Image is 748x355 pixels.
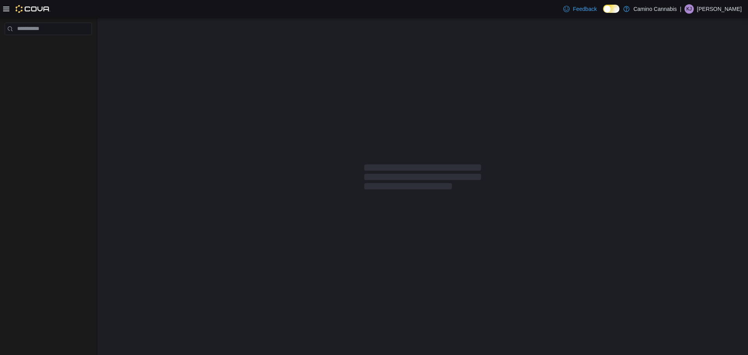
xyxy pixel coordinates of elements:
nav: Complex example [5,37,92,55]
span: Feedback [573,5,596,13]
p: | [680,4,681,14]
input: Dark Mode [603,5,619,13]
p: [PERSON_NAME] [697,4,742,14]
span: Loading [364,166,481,191]
p: Camino Cannabis [633,4,677,14]
span: KJ [686,4,692,14]
div: Kevin Josephs [684,4,694,14]
a: Feedback [560,1,600,17]
img: Cova [16,5,50,13]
